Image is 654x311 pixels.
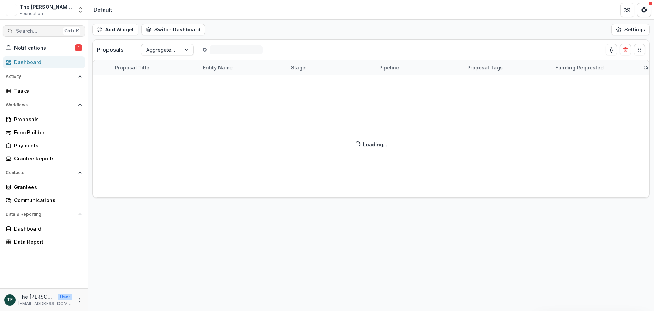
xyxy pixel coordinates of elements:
[3,127,85,138] a: Form Builder
[3,223,85,234] a: Dashboard
[14,183,79,191] div: Grantees
[14,87,79,94] div: Tasks
[14,142,79,149] div: Payments
[75,3,85,17] button: Open entity switcher
[141,24,205,35] button: Switch Dashboard
[3,25,85,37] button: Search...
[620,44,631,55] button: Delete card
[6,4,17,16] img: The Bolick Foundation
[3,236,85,248] a: Data Report
[14,45,75,51] span: Notifications
[6,212,75,217] span: Data & Reporting
[58,294,72,300] p: User
[3,114,85,125] a: Proposals
[3,181,85,193] a: Grantees
[611,24,650,35] button: Settings
[20,11,43,17] span: Foundation
[7,298,13,302] div: The Bolick Foundation
[634,44,645,55] button: Drag
[14,196,79,204] div: Communications
[94,6,112,13] div: Default
[3,56,85,68] a: Dashboard
[3,99,85,111] button: Open Workflows
[3,85,85,97] a: Tasks
[14,116,79,123] div: Proposals
[14,225,79,232] div: Dashboard
[6,170,75,175] span: Contacts
[97,45,123,54] p: Proposals
[18,300,72,307] p: [EMAIL_ADDRESS][DOMAIN_NAME]
[3,194,85,206] a: Communications
[75,44,82,51] span: 1
[6,103,75,108] span: Workflows
[14,155,79,162] div: Grantee Reports
[63,27,80,35] div: Ctrl + K
[3,42,85,54] button: Notifications1
[606,44,617,55] button: toggle-assigned-to-me
[3,167,85,178] button: Open Contacts
[620,3,634,17] button: Partners
[75,296,84,304] button: More
[6,74,75,79] span: Activity
[14,59,79,66] div: Dashboard
[3,140,85,151] a: Payments
[637,3,651,17] button: Get Help
[18,293,55,300] p: The [PERSON_NAME] Foundation
[14,238,79,245] div: Data Report
[20,3,73,11] div: The [PERSON_NAME] Foundation
[14,129,79,136] div: Form Builder
[3,153,85,164] a: Grantee Reports
[3,209,85,220] button: Open Data & Reporting
[16,28,60,34] span: Search...
[92,24,138,35] button: Add Widget
[3,71,85,82] button: Open Activity
[91,5,115,15] nav: breadcrumb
